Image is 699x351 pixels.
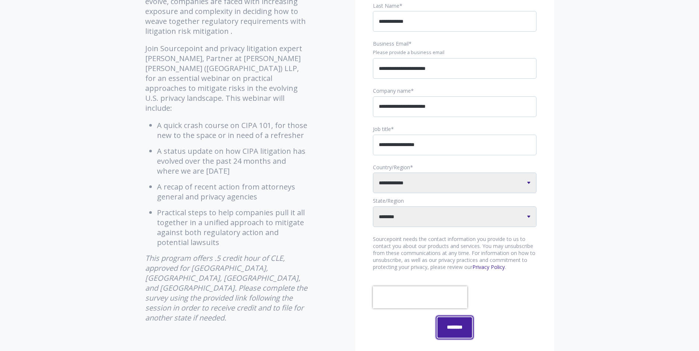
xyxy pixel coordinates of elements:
li: A quick crash course on CIPA 101, for those new to the space or in need of a refresher [157,120,309,140]
span: Last Name [373,2,399,9]
li: A status update on how CIPA litigation has evolved over the past 24 months and where we are [DATE] [157,146,309,176]
legend: Please provide a business email [373,49,537,56]
span: Company name [373,87,411,94]
p: Sourcepoint needs the contact information you provide to us to contact you about our products and... [373,236,537,271]
span: Business Email [373,40,409,47]
a: Privacy Policy [472,263,505,270]
p: Join Sourcepoint and privacy litigation expert [PERSON_NAME], Partner at [PERSON_NAME] [PERSON_NA... [145,43,309,113]
span: Country/Region [373,164,410,171]
em: This program offers .5 credit hour of CLE, approved for [GEOGRAPHIC_DATA], [GEOGRAPHIC_DATA], [GE... [145,253,307,323]
li: Practical steps to help companies pull it all together in a unified approach to mitigate against ... [157,208,309,247]
iframe: reCAPTCHA [373,286,467,308]
span: State/Region [373,197,404,204]
li: A recap of recent action from attorneys general and privacy agencies [157,182,309,202]
span: Job title [373,125,391,132]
